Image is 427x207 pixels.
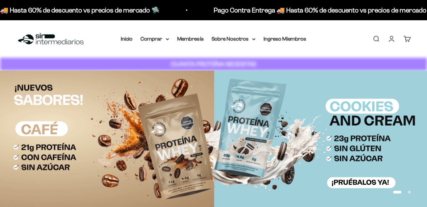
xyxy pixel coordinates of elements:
[264,36,306,42] a: Ingreso Miembros
[121,36,133,42] a: Inicio
[141,34,169,43] summary: Comprar
[171,60,256,68] strong: CUANTA PROTEÍNA NECESITAS
[212,34,256,43] summary: Sobre Nosotros
[177,36,204,42] a: Membresía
